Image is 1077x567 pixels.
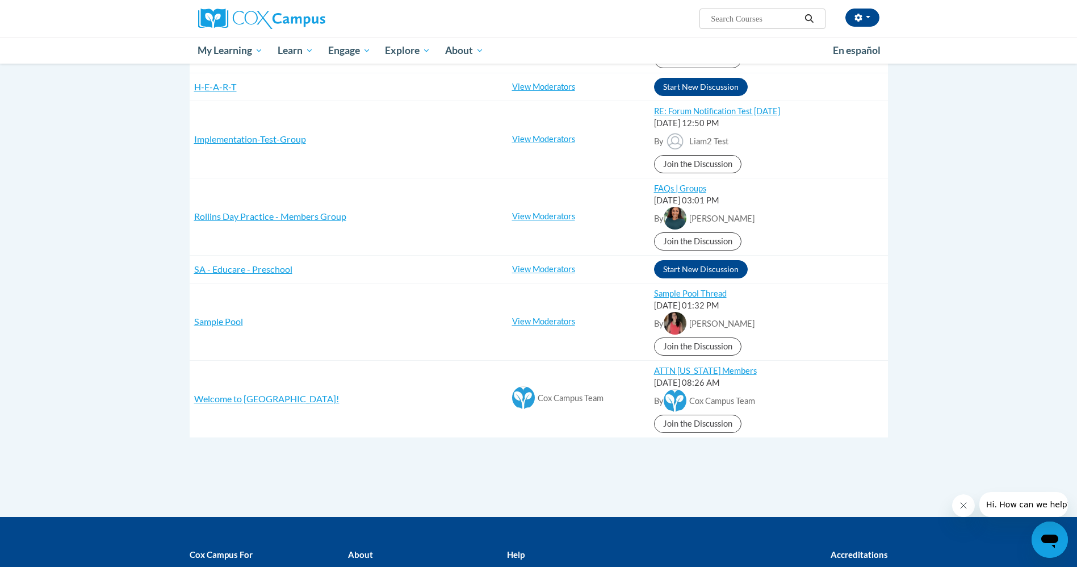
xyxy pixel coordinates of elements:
a: Engage [321,37,378,64]
span: Hi. How can we help? [7,8,92,17]
span: By [654,214,664,223]
a: View Moderators [512,211,575,221]
a: Learn [270,37,321,64]
span: Liam2 Test [689,136,728,146]
a: Join the Discussion [654,155,741,173]
img: Cox Campus Team [512,386,535,409]
span: Learn [278,44,313,57]
b: About [348,549,373,560]
b: Help [507,549,525,560]
span: Engage [328,44,371,57]
span: [PERSON_NAME] [689,319,755,328]
b: Accreditations [831,549,888,560]
span: Cox Campus Team [538,393,604,403]
button: Account Settings [845,9,879,27]
img: Shonta Lyons [664,207,686,230]
a: View Moderators [512,134,575,144]
span: My Learning [198,44,263,57]
span: By [654,396,664,406]
span: Cox Campus Team [689,396,755,406]
a: Join the Discussion [654,415,741,433]
a: About [438,37,491,64]
a: View Moderators [512,82,575,91]
button: Start New Discussion [654,260,748,278]
a: Implementation-Test-Group [194,134,306,144]
img: Cox Campus [198,9,325,29]
a: Explore [378,37,438,64]
a: Welcome to [GEOGRAPHIC_DATA]! [194,393,340,404]
img: Liam2 Test [664,130,686,152]
a: SA - Educare - Preschool [194,264,292,274]
a: My Learning [191,37,271,64]
b: Cox Campus For [190,549,253,560]
div: [DATE] 08:26 AM [654,377,883,389]
span: Explore [385,44,430,57]
a: ATTN [US_STATE] Members [654,366,757,376]
a: Sample Pool [194,316,243,327]
span: By [654,319,664,328]
iframe: Message from company [979,492,1068,517]
span: By [654,136,664,146]
button: Search [801,12,818,26]
a: Sample Pool Thread [654,289,727,298]
a: Join the Discussion [654,337,741,356]
iframe: Button to launch messaging window [1032,522,1068,558]
a: View Moderators [512,316,575,326]
div: [DATE] 12:50 PM [654,118,883,130]
a: View Moderators [512,264,575,274]
img: Lia Mastrella [664,312,686,335]
a: FAQs | Groups [654,184,706,193]
span: [PERSON_NAME] [689,214,755,223]
img: Cox Campus Team [664,389,686,412]
a: En español [825,39,888,62]
input: Search Courses [710,12,801,26]
span: En español [833,44,881,56]
div: Main menu [181,37,896,64]
a: H-E-A-R-T [194,81,237,92]
button: Start New Discussion [654,78,748,96]
a: Cox Campus [198,9,414,29]
iframe: Close message [952,494,975,517]
div: [DATE] 03:01 PM [654,195,883,207]
a: Rollins Day Practice - Members Group [194,211,346,222]
a: Join the Discussion [654,232,741,251]
span: About [445,44,484,57]
a: RE: Forum Notification Test [DATE] [654,106,780,116]
div: [DATE] 01:32 PM [654,300,883,312]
